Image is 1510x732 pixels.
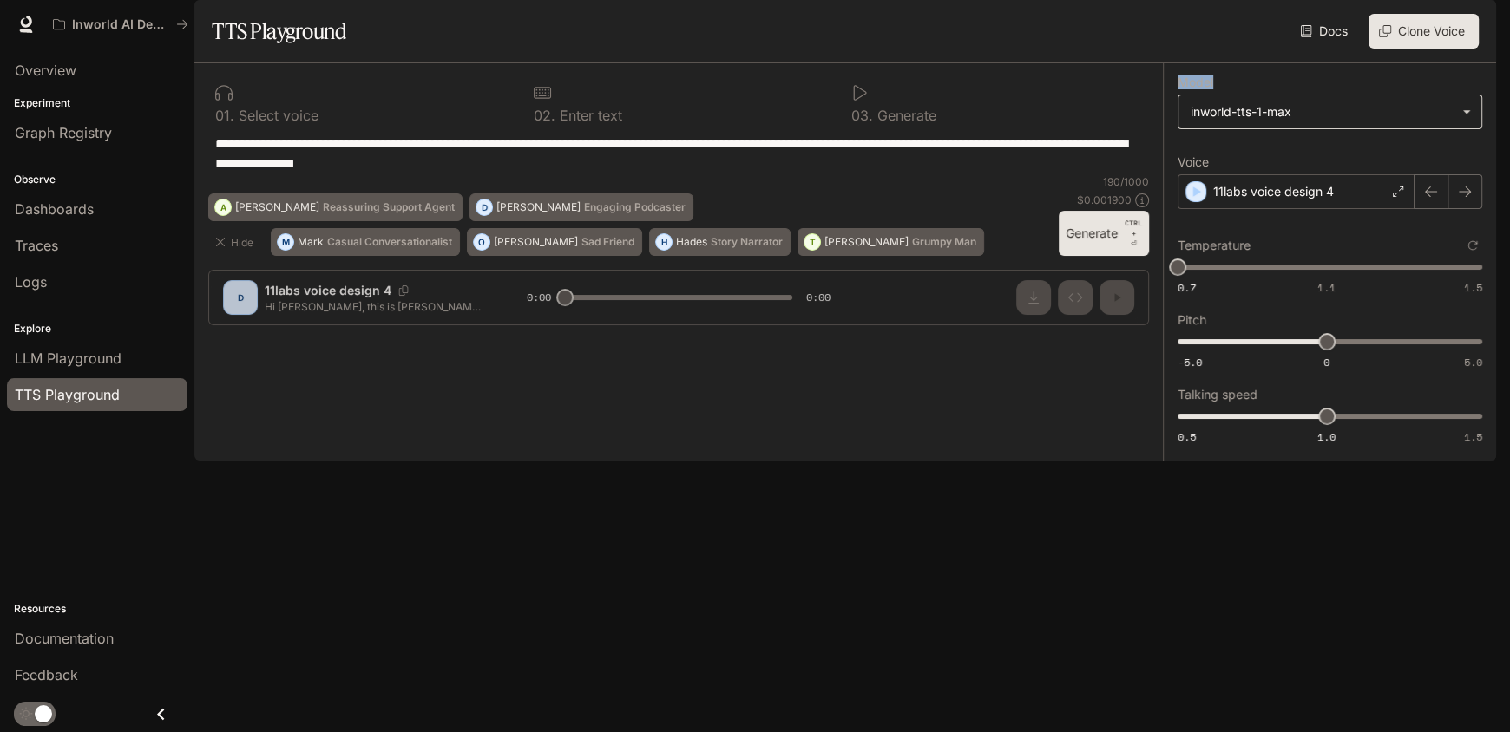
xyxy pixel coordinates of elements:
[581,237,634,247] p: Sad Friend
[494,237,578,247] p: [PERSON_NAME]
[1464,280,1482,295] span: 1.5
[649,228,791,256] button: HHadesStory Narrator
[1369,14,1479,49] button: Clone Voice
[1317,280,1336,295] span: 1.1
[327,237,452,247] p: Casual Conversationalist
[1464,429,1482,444] span: 1.5
[1077,193,1132,207] p: $ 0.001900
[873,108,936,122] p: Generate
[1323,355,1329,369] span: 0
[1464,355,1482,369] span: 5.0
[1125,218,1142,249] p: ⏎
[45,7,196,42] button: All workspaces
[212,14,346,49] h1: TTS Playground
[215,108,234,122] p: 0 1 .
[1059,211,1149,256] button: GenerateCTRL +⏎
[271,228,460,256] button: MMarkCasual Conversationalist
[534,108,555,122] p: 0 2 .
[555,108,622,122] p: Enter text
[476,193,492,221] div: D
[298,237,324,247] p: Mark
[1191,103,1454,121] div: inworld-tts-1-max
[1317,429,1336,444] span: 1.0
[72,17,169,32] p: Inworld AI Demos
[1178,429,1196,444] span: 0.5
[496,202,581,212] p: [PERSON_NAME]
[469,193,693,221] button: D[PERSON_NAME]Engaging Podcaster
[234,108,318,122] p: Select voice
[851,108,873,122] p: 0 3 .
[215,193,231,221] div: A
[1178,95,1481,128] div: inworld-tts-1-max
[584,202,686,212] p: Engaging Podcaster
[1178,355,1202,369] span: -5.0
[235,202,319,212] p: [PERSON_NAME]
[1178,239,1251,252] p: Temperature
[676,237,707,247] p: Hades
[824,237,909,247] p: [PERSON_NAME]
[711,237,783,247] p: Story Narrator
[912,237,976,247] p: Grumpy Man
[1178,76,1213,88] p: Model
[1213,183,1334,200] p: 11labs voice design 4
[1178,389,1257,401] p: Talking speed
[208,193,463,221] button: A[PERSON_NAME]Reassuring Support Agent
[1463,236,1482,255] button: Reset to default
[323,202,455,212] p: Reassuring Support Agent
[1125,218,1142,239] p: CTRL +
[208,228,264,256] button: Hide
[798,228,984,256] button: T[PERSON_NAME]Grumpy Man
[1178,156,1209,168] p: Voice
[278,228,293,256] div: M
[1103,174,1149,189] p: 190 / 1000
[1178,280,1196,295] span: 0.7
[1178,314,1206,326] p: Pitch
[656,228,672,256] div: H
[1297,14,1355,49] a: Docs
[474,228,489,256] div: O
[467,228,642,256] button: O[PERSON_NAME]Sad Friend
[804,228,820,256] div: T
